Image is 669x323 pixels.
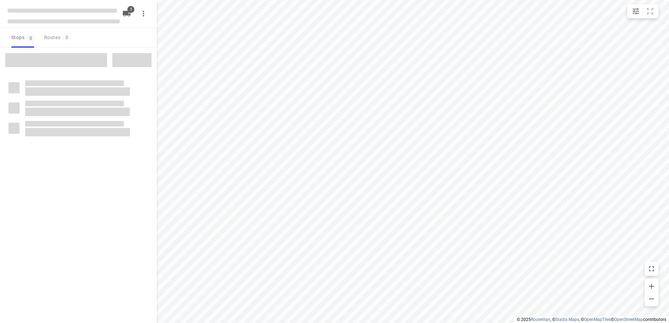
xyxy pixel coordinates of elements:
[627,4,659,18] div: small contained button group
[629,4,643,18] button: Map settings
[614,317,643,322] a: OpenStreetMap
[531,317,550,322] a: Routetitan
[517,317,666,322] li: © 2025 , © , © © contributors
[584,317,611,322] a: OpenMapTiles
[555,317,579,322] a: Stadia Maps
